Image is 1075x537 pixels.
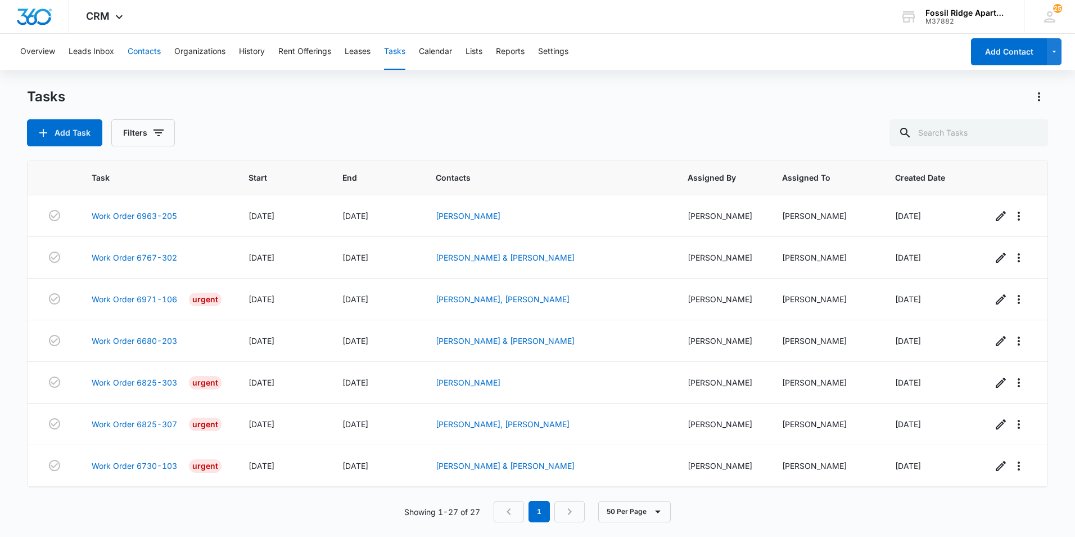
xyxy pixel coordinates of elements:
[782,172,852,184] span: Assigned To
[436,294,570,304] a: [PERSON_NAME], [PERSON_NAME]
[20,34,55,70] button: Overview
[1053,4,1062,13] div: notifications count
[925,8,1008,17] div: account name
[189,293,222,306] div: Urgent
[688,377,755,388] div: [PERSON_NAME]
[1030,88,1048,106] button: Actions
[895,336,921,346] span: [DATE]
[688,172,739,184] span: Assigned By
[436,336,575,346] a: [PERSON_NAME] & [PERSON_NAME]
[419,34,452,70] button: Calendar
[895,172,948,184] span: Created Date
[342,253,368,262] span: [DATE]
[895,294,921,304] span: [DATE]
[925,17,1008,25] div: account id
[436,211,500,221] a: [PERSON_NAME]
[342,336,368,346] span: [DATE]
[782,335,869,347] div: [PERSON_NAME]
[128,34,161,70] button: Contacts
[496,34,525,70] button: Reports
[494,501,585,522] nav: Pagination
[895,253,921,262] span: [DATE]
[895,378,921,387] span: [DATE]
[92,210,177,222] a: Work Order 6963-205
[249,253,274,262] span: [DATE]
[688,335,755,347] div: [PERSON_NAME]
[688,460,755,472] div: [PERSON_NAME]
[189,418,222,431] div: Urgent
[27,88,65,105] h1: Tasks
[249,172,299,184] span: Start
[92,172,205,184] span: Task
[404,506,480,518] p: Showing 1-27 of 27
[249,336,274,346] span: [DATE]
[189,376,222,390] div: Urgent
[384,34,405,70] button: Tasks
[249,294,274,304] span: [DATE]
[342,461,368,471] span: [DATE]
[249,461,274,471] span: [DATE]
[782,252,869,263] div: [PERSON_NAME]
[92,252,177,263] a: Work Order 6767-302
[782,377,869,388] div: [PERSON_NAME]
[92,377,177,388] a: Work Order 6825-303
[27,119,102,146] button: Add Task
[342,172,393,184] span: End
[249,378,274,387] span: [DATE]
[436,378,500,387] a: [PERSON_NAME]
[345,34,371,70] button: Leases
[1053,4,1062,13] span: 25
[782,460,869,472] div: [PERSON_NAME]
[342,294,368,304] span: [DATE]
[971,38,1047,65] button: Add Contact
[342,419,368,429] span: [DATE]
[895,419,921,429] span: [DATE]
[688,293,755,305] div: [PERSON_NAME]
[688,418,755,430] div: [PERSON_NAME]
[278,34,331,70] button: Rent Offerings
[782,418,869,430] div: [PERSON_NAME]
[239,34,265,70] button: History
[538,34,568,70] button: Settings
[436,461,575,471] a: [PERSON_NAME] & [PERSON_NAME]
[782,293,869,305] div: [PERSON_NAME]
[436,172,644,184] span: Contacts
[249,419,274,429] span: [DATE]
[889,119,1048,146] input: Search Tasks
[598,501,671,522] button: 50 Per Page
[688,210,755,222] div: [PERSON_NAME]
[92,460,177,472] a: Work Order 6730-103
[895,461,921,471] span: [DATE]
[342,378,368,387] span: [DATE]
[436,419,570,429] a: [PERSON_NAME], [PERSON_NAME]
[86,10,110,22] span: CRM
[466,34,482,70] button: Lists
[92,335,177,347] a: Work Order 6680-203
[174,34,225,70] button: Organizations
[69,34,114,70] button: Leads Inbox
[249,211,274,221] span: [DATE]
[342,211,368,221] span: [DATE]
[782,210,869,222] div: [PERSON_NAME]
[895,211,921,221] span: [DATE]
[92,293,177,305] a: Work Order 6971-106
[92,418,177,430] a: Work Order 6825-307
[189,459,222,473] div: Urgent
[529,501,550,522] em: 1
[111,119,175,146] button: Filters
[436,253,575,262] a: [PERSON_NAME] & [PERSON_NAME]
[688,252,755,263] div: [PERSON_NAME]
